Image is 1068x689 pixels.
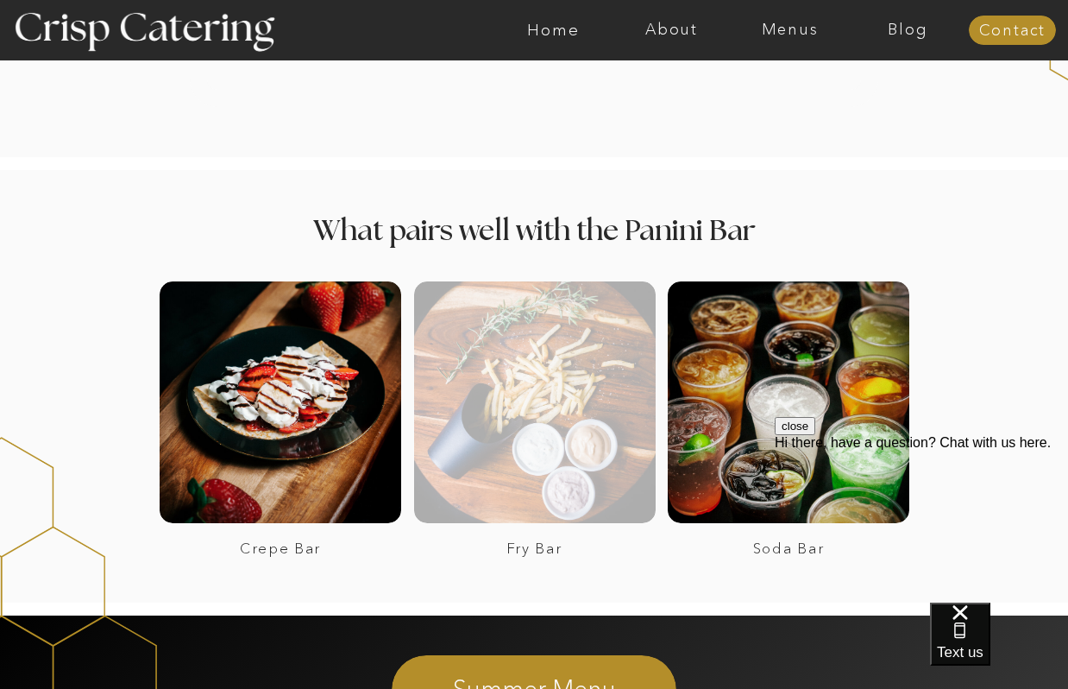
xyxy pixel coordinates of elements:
a: Crepe Bar [163,540,398,557]
iframe: podium webchat widget bubble [930,603,1068,689]
a: Menus [731,22,849,39]
iframe: podium webchat widget prompt [775,417,1068,624]
a: Soda Bar [671,540,906,557]
a: Home [494,22,613,39]
a: About [613,22,731,39]
a: Blog [849,22,967,39]
a: Contact [969,22,1056,40]
a: Fry Bar [417,540,651,557]
h2: What pairs well with the Panini Bar [214,217,855,250]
